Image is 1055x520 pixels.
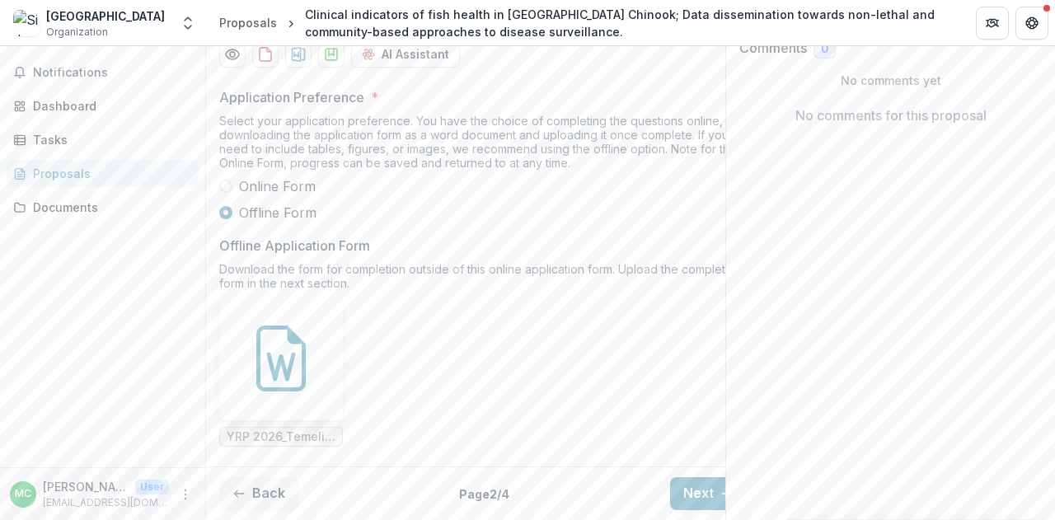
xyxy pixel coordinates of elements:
div: Proposals [219,14,277,31]
a: Tasks [7,126,199,153]
div: Documents [33,199,185,216]
span: Offline Form [239,203,316,223]
a: Proposals [7,160,199,187]
span: 0 [821,42,828,56]
button: More [176,485,195,504]
p: Application Preference [219,87,364,107]
p: User [135,480,169,494]
nav: breadcrumb [213,2,956,44]
button: download-proposal [285,41,312,68]
div: [GEOGRAPHIC_DATA] [46,7,165,25]
div: Dashboard [33,97,185,115]
button: Get Help [1015,7,1048,40]
button: Preview 6ce0f879-6b90-4af4-bc43-55792618d686-0.pdf [219,41,246,68]
div: YRP 2026_Temelio Offline Application Form.docx [219,297,343,447]
div: Morag Clinton [15,489,31,499]
a: Documents [7,194,199,221]
span: Notifications [33,66,192,80]
h2: Comments [739,40,807,56]
button: AI Assistant [351,41,460,68]
button: Partners [976,7,1009,40]
div: Tasks [33,131,185,148]
p: [EMAIL_ADDRESS][DOMAIN_NAME] [43,495,169,510]
p: Page 2 / 4 [459,485,509,503]
span: Organization [46,25,108,40]
p: No comments yet [739,72,1042,89]
button: Next [670,477,747,510]
a: Dashboard [7,92,199,119]
button: Open entity switcher [176,7,199,40]
a: Proposals [213,11,284,35]
button: download-proposal [318,41,345,68]
img: Sitka Sound Science Center [13,10,40,36]
div: Proposals [33,165,185,182]
span: YRP 2026_Temelio Offline Application Form.docx [227,430,335,444]
p: No comments for this proposal [795,105,987,125]
button: Notifications [7,59,199,86]
span: Online Form [239,176,316,196]
button: Back [219,477,298,510]
div: Select your application preference. You have the choice of completing the questions online, or do... [219,114,747,176]
p: Offline Application Form [219,236,370,255]
div: Clinical indicators of fish health in [GEOGRAPHIC_DATA] Chinook; Data dissemination towards non-l... [305,6,949,40]
button: download-proposal [252,41,279,68]
div: Download the form for completion outside of this online application form. Upload the completed fo... [219,262,747,297]
p: [PERSON_NAME] [43,478,129,495]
